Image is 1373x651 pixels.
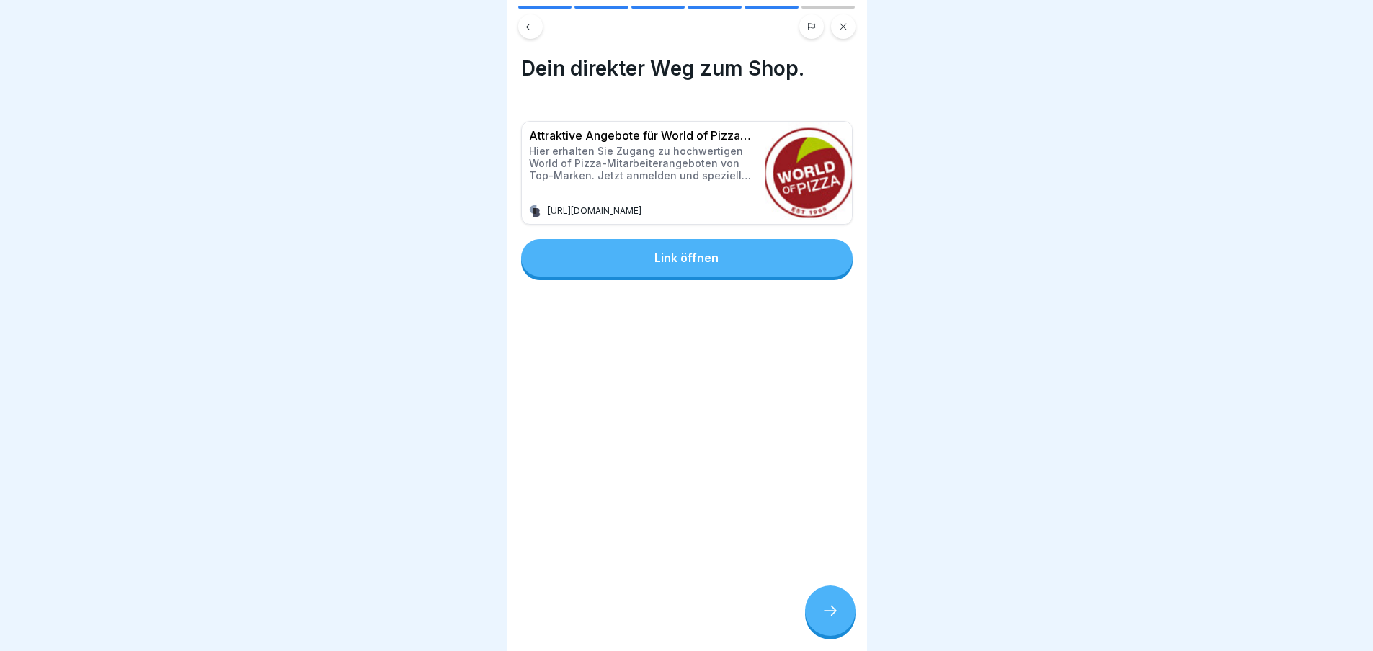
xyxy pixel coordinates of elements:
div: Link öffnen [654,251,719,264]
p: Hier erhalten Sie Zugang zu hochwertigen World of Pizza-Mitarbeiterangeboten von Top-Marken. Jetz... [529,145,751,181]
button: Link öffnen [521,239,853,277]
img: 600x100_l.jpg [765,122,852,224]
h4: Dein direkter Weg zum Shop. [521,56,853,81]
p: Attraktive Angebote für World of Pizza-Mitarbeiter [529,129,751,143]
img: favicon.ico [529,205,541,217]
p: [URL][DOMAIN_NAME] [548,206,646,216]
